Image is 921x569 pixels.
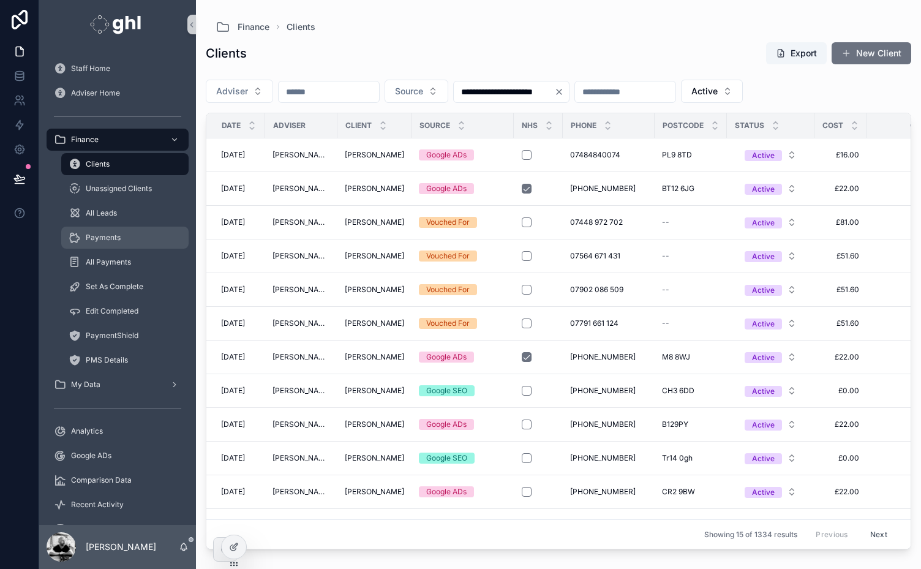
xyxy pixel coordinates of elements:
span: All Payments [86,257,131,267]
span: Google ADs [71,451,111,461]
span: Finance [238,21,269,33]
a: Analytics [47,420,189,442]
a: £51.60 [822,285,859,295]
a: Select Button [734,177,807,200]
a: All Leads [61,202,189,224]
a: [PERSON_NAME] [273,150,330,160]
a: [PERSON_NAME] [345,386,404,396]
span: [PERSON_NAME] [273,217,330,227]
a: Google SEO [419,385,506,396]
a: [PHONE_NUMBER] [570,453,647,463]
a: Clients [61,153,189,175]
a: Vouched For [419,284,506,295]
div: Active [752,487,775,498]
a: 07484840074 [570,150,647,160]
span: [DATE] [221,386,245,396]
div: Vouched For [426,318,470,329]
button: Select Button [735,312,806,334]
span: 07564 671 431 [570,251,620,261]
span: Phone [571,121,596,130]
a: Adviser Home [47,82,189,104]
a: BT12 6JG [662,184,720,194]
a: B129PY [662,420,720,429]
a: [PERSON_NAME] [273,285,330,295]
span: Set As Complete [86,282,143,292]
span: Comparison Data [71,475,132,485]
a: PL9 8TD [662,150,720,160]
span: Edit Completed [86,306,138,316]
a: Select Button [734,413,807,436]
a: £0.00 [822,386,859,396]
div: Active [752,217,775,228]
div: Google ADs [426,352,467,363]
h1: Clients [206,45,247,62]
a: -- [662,285,720,295]
span: Adviser [273,121,306,130]
button: Select Button [206,80,273,103]
button: Select Button [385,80,448,103]
a: [PERSON_NAME] [345,487,404,497]
span: [DATE] [221,150,245,160]
span: [PERSON_NAME] [345,184,404,194]
a: Select Button [734,345,807,369]
a: £22.00 [822,352,859,362]
span: [PERSON_NAME] [345,352,404,362]
span: BT12 6JG [662,184,694,194]
span: CR2 9BW [662,487,695,497]
a: Tr14 0gh [662,453,720,463]
div: Vouched For [426,217,470,228]
a: 07448 972 702 [570,217,647,227]
a: [PERSON_NAME] [345,453,404,463]
a: Vouched For [419,217,506,228]
a: Comparison Data [47,469,189,491]
span: [DATE] [221,184,245,194]
a: [PHONE_NUMBER] [570,386,647,396]
a: Payments [61,227,189,249]
span: Adviser Home [71,88,120,98]
button: Select Button [735,447,806,469]
button: Select Button [735,413,806,435]
span: [PHONE_NUMBER] [570,352,636,362]
span: Client [345,121,372,130]
span: Showing 15 of 1334 results [704,530,797,540]
a: PMS Details [61,349,189,371]
button: Select Button [681,80,743,103]
a: Select Button [734,143,807,167]
span: Finance [71,135,99,145]
span: NHS [522,121,538,130]
span: Active [691,85,718,97]
a: Select Button [734,480,807,503]
div: Active [752,285,775,296]
span: Status [735,121,764,130]
div: scrollable content [39,49,196,525]
span: £81.00 [822,217,859,227]
a: £0.00 [822,453,859,463]
span: PMS Details [86,355,128,365]
button: Next [862,525,896,544]
button: Select Button [735,514,806,537]
a: [PERSON_NAME] [345,150,404,160]
a: [PERSON_NAME] [345,318,404,328]
a: [PERSON_NAME] [273,318,330,328]
span: Recent Activity [71,500,124,510]
span: 07902 086 509 [570,285,623,295]
div: Active [752,184,775,195]
a: [PHONE_NUMBER] [570,352,647,362]
a: [PERSON_NAME] [345,285,404,295]
a: [PERSON_NAME] [345,251,404,261]
span: All Leads [86,208,117,218]
a: CR2 9BW [662,487,720,497]
button: New Client [832,42,911,64]
a: [DATE] [221,217,258,227]
span: [DATE] [221,251,245,261]
a: Google SEO [419,453,506,464]
span: [PERSON_NAME] [345,217,404,227]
